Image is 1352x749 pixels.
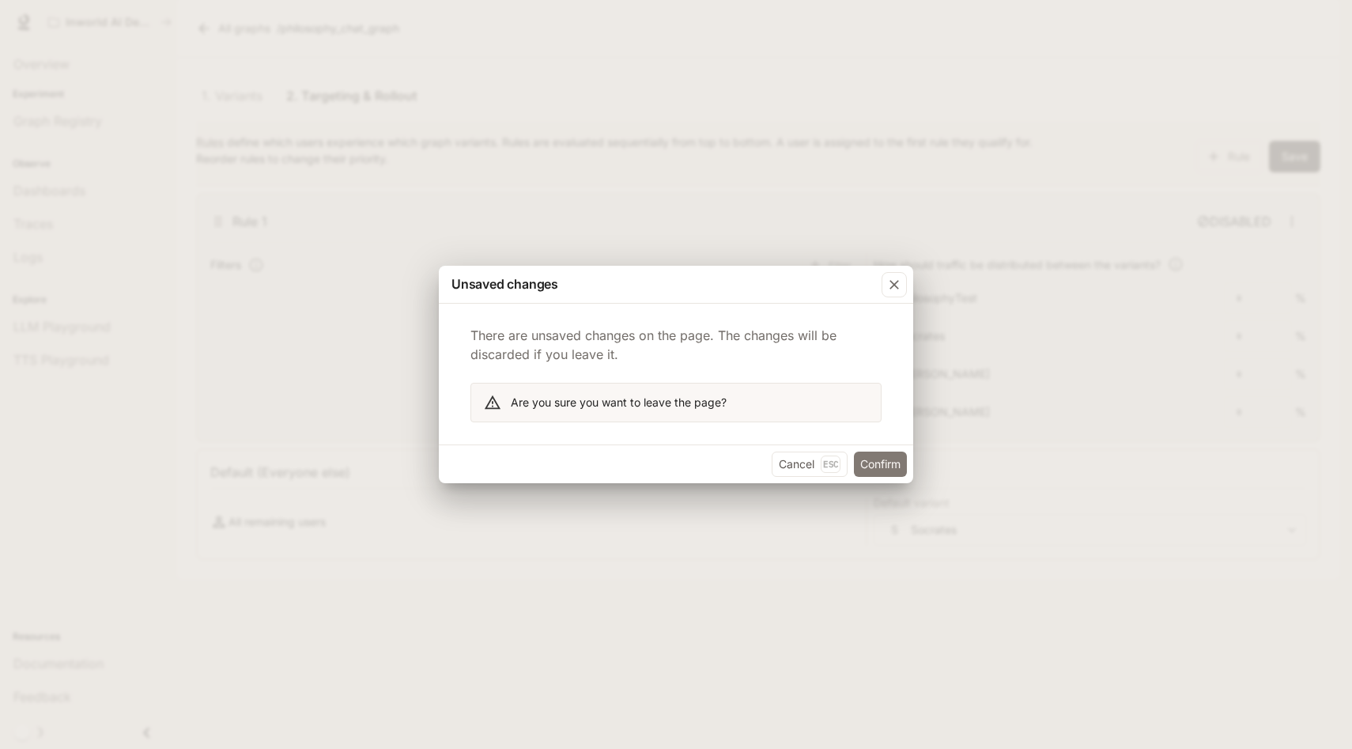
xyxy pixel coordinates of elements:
button: CancelEsc [772,452,848,477]
p: Esc [821,456,840,473]
button: Confirm [854,452,907,477]
p: There are unsaved changes on the page. The changes will be discarded if you leave it. [470,326,882,364]
p: Unsaved changes [451,274,558,293]
div: Are you sure you want to leave the page? [511,388,727,417]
